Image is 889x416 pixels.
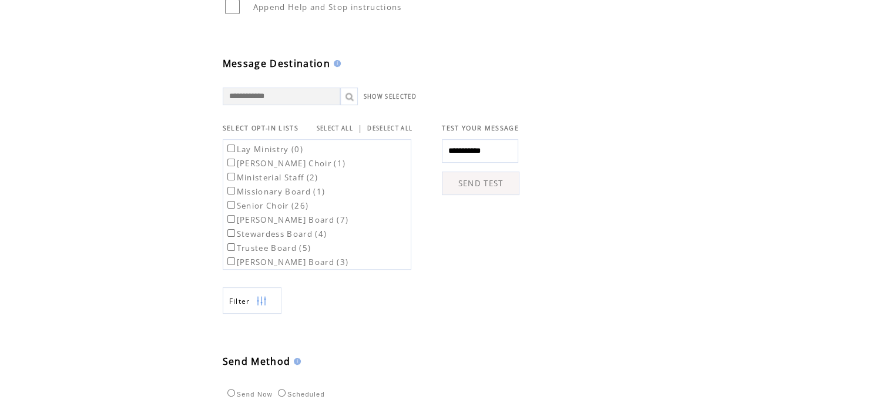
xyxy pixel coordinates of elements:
img: help.gif [330,60,341,67]
input: Stewardess Board (4) [227,229,235,237]
input: [PERSON_NAME] Choir (1) [227,159,235,166]
a: SEND TEST [442,172,519,195]
input: Scheduled [278,389,286,397]
input: Lay Ministry (0) [227,145,235,152]
a: Filter [223,287,281,314]
label: Stewardess Board (4) [225,229,327,239]
label: [PERSON_NAME] Choir (1) [225,158,346,169]
span: Show filters [229,296,250,306]
span: Append Help and Stop instructions [253,2,402,12]
span: TEST YOUR MESSAGE [442,124,519,132]
label: Senior Choir (26) [225,200,309,211]
a: SHOW SELECTED [364,93,417,100]
input: Ministerial Staff (2) [227,173,235,180]
input: Senior Choir (26) [227,201,235,209]
span: | [358,123,363,133]
label: Trustee Board (5) [225,243,311,253]
label: Send Now [224,391,273,398]
label: Lay Ministry (0) [225,144,303,155]
img: filters.png [256,288,267,314]
input: [PERSON_NAME] Board (7) [227,215,235,223]
label: Ministerial Staff (2) [225,172,318,183]
a: SELECT ALL [317,125,353,132]
span: SELECT OPT-IN LISTS [223,124,298,132]
label: [PERSON_NAME] Board (7) [225,214,349,225]
label: [PERSON_NAME] Board (3) [225,257,349,267]
input: [PERSON_NAME] Board (3) [227,257,235,265]
img: help.gif [290,358,301,365]
span: Send Method [223,355,291,368]
input: Missionary Board (1) [227,187,235,194]
span: Message Destination [223,57,330,70]
input: Trustee Board (5) [227,243,235,251]
label: Missionary Board (1) [225,186,326,197]
label: Scheduled [275,391,325,398]
a: DESELECT ALL [367,125,412,132]
input: Send Now [227,389,235,397]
